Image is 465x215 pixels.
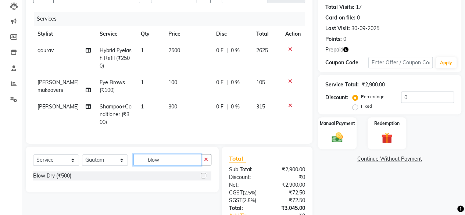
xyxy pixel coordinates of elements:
label: Redemption [374,120,400,127]
span: 2500 [168,47,180,54]
span: 100 [168,79,177,86]
input: Search or Scan [133,154,201,165]
div: ₹2,900.00 [267,181,311,189]
div: Total: [223,204,267,212]
div: ₹72.50 [267,189,311,197]
div: 30-09-2025 [351,25,379,32]
span: | [226,79,228,86]
span: 0 F [216,47,223,54]
div: Sub Total: [223,166,267,173]
th: Disc [212,26,251,42]
span: 0 % [231,47,240,54]
span: 105 [256,79,265,86]
label: Manual Payment [320,120,355,127]
div: Discount: [223,173,267,181]
span: Shampoo+Conditioner (₹300) [100,103,132,125]
button: Apply [436,57,457,68]
span: 1 [141,103,144,110]
div: Service Total: [325,81,359,89]
span: 0 F [216,103,223,111]
div: Net: [223,181,267,189]
th: Total [251,26,281,42]
div: ₹2,900.00 [267,166,311,173]
span: [PERSON_NAME] [37,103,79,110]
span: 0 % [231,79,240,86]
div: ₹72.50 [267,197,311,204]
span: 2625 [256,47,268,54]
span: CGST [229,189,243,196]
img: _cash.svg [328,131,346,144]
span: 2.5% [244,197,255,203]
span: gaurav [37,47,54,54]
span: | [226,103,228,111]
label: Percentage [361,93,384,100]
label: Fixed [361,103,372,110]
th: Action [281,26,305,42]
span: | [226,47,228,54]
span: 1 [141,79,144,86]
div: Card on file: [325,14,355,22]
span: Prepaid [325,46,343,54]
span: 300 [168,103,177,110]
th: Qty [136,26,164,42]
div: Blow Dry (₹500) [33,172,71,180]
th: Stylist [33,26,95,42]
div: Coupon Code [325,59,368,67]
span: 0 F [216,79,223,86]
span: Total [229,155,246,162]
span: SGST [229,197,242,204]
span: 315 [256,103,265,110]
input: Enter Offer / Coupon Code [368,57,433,68]
div: Last Visit: [325,25,350,32]
img: _gift.svg [378,131,396,145]
div: ₹2,900.00 [362,81,385,89]
div: 0 [343,35,346,43]
div: ( ) [223,189,267,197]
span: Hybrid Eyelash Refil (₹2500) [100,47,132,69]
th: Price [164,26,212,42]
div: Points: [325,35,342,43]
span: [PERSON_NAME] makeovers [37,79,79,93]
div: Total Visits: [325,3,354,11]
th: Service [95,26,136,42]
span: 2.5% [244,190,255,196]
div: 0 [357,14,360,22]
div: Services [34,12,311,26]
div: ₹0 [267,173,311,181]
span: 1 [141,47,144,54]
div: ₹3,045.00 [267,204,311,212]
span: Eye Brows (₹100) [100,79,125,93]
span: 0 % [231,103,240,111]
div: ( ) [223,197,267,204]
div: 17 [356,3,362,11]
div: Discount: [325,94,348,101]
a: Continue Without Payment [319,155,460,163]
